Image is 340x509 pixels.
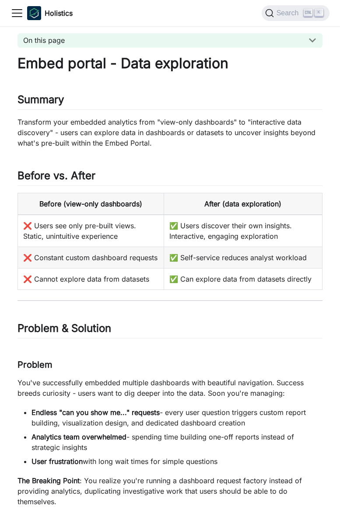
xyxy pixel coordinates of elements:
h3: Problem [18,359,322,370]
th: Before (view-only dashboards) [18,193,164,215]
th: After (data exploration) [164,193,322,215]
button: Toggle navigation bar [11,7,24,20]
strong: Endless "can you show me..." requests [32,408,160,417]
li: - every user question triggers custom report building, visualization design, and dedicated dashbo... [32,407,322,428]
td: ✅ Can explore data from datasets directly [164,268,322,290]
td: ✅ Self-service reduces analyst workload [164,247,322,268]
p: You've successfully embedded multiple dashboards with beautiful navigation. Success breeds curios... [18,377,322,398]
b: Holistics [45,8,73,18]
strong: User frustration [32,457,83,466]
td: ❌ Cannot explore data from datasets [18,268,164,290]
p: Transform your embedded analytics from "view-only dashboards" to "interactive data discovery" - u... [18,117,322,148]
strong: Analytics team overwhelmed [32,432,126,441]
strong: The Breaking Point [18,476,80,485]
li: with long wait times for simple questions [32,456,322,467]
h2: Problem & Solution [18,322,322,338]
a: HolisticsHolistics [27,6,73,20]
span: Search [274,9,304,17]
td: ❌ Constant custom dashboard requests [18,247,164,268]
h1: Embed portal - Data exploration [18,55,322,72]
h2: Summary [18,93,322,110]
td: ✅ Users discover their own insights. Interactive, engaging exploration [164,215,322,247]
td: ❌ Users see only pre-built views. Static, unintuitive experience [18,215,164,247]
p: : You realize you're running a dashboard request factory instead of providing analytics, duplicat... [18,475,322,507]
li: - spending time building one-off reports instead of strategic insights [32,432,322,453]
button: On this page [18,33,322,48]
h2: Before vs. After [18,169,322,186]
button: Search (Ctrl+K) [262,5,329,21]
img: Holistics [27,6,41,20]
kbd: K [315,9,323,17]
